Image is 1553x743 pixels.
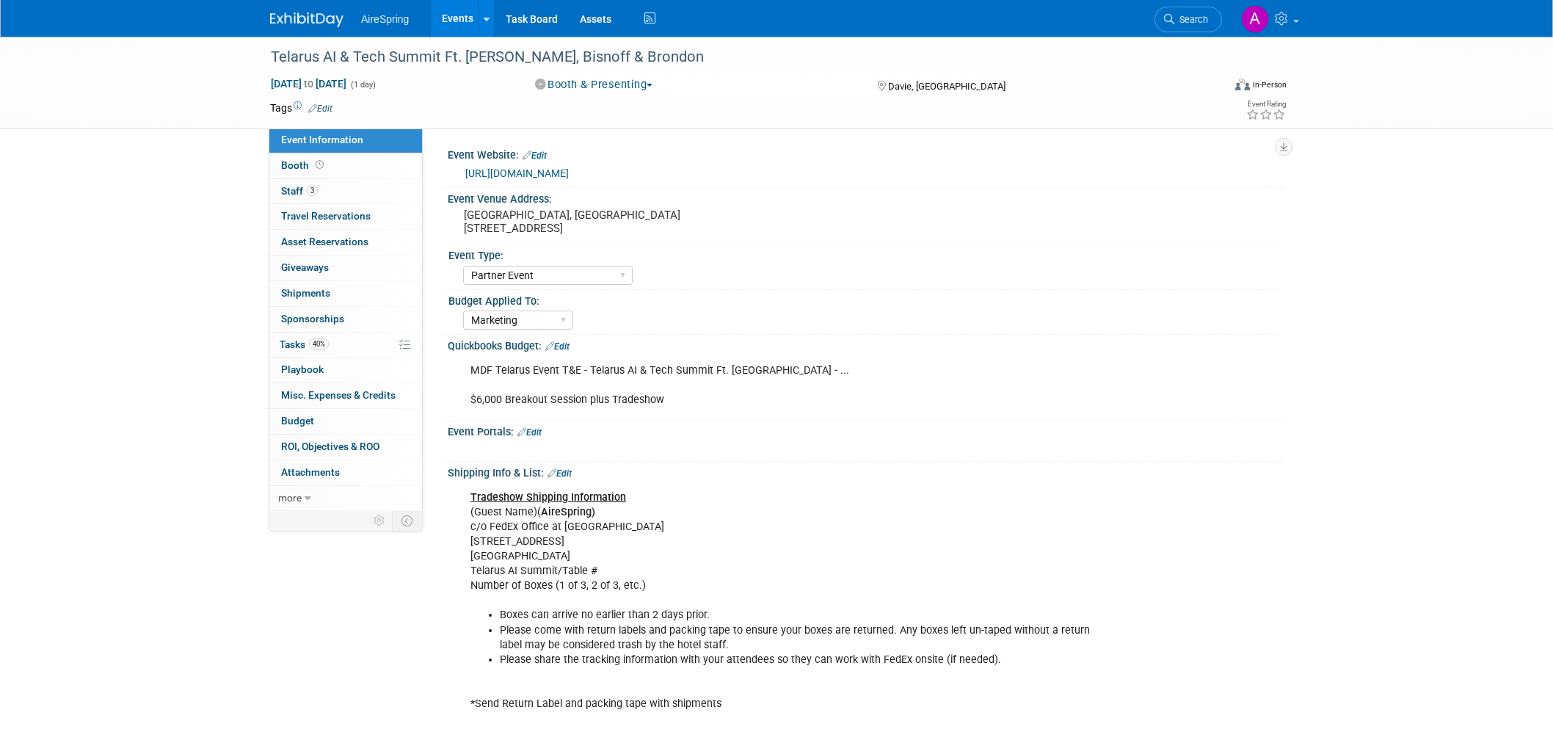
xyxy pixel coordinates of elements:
[448,244,1276,263] div: Event Type:
[313,159,327,170] span: Booth not reserved yet
[270,12,343,27] img: ExhibitDay
[500,623,1113,653] li: Please come with return labels and packing tape to ensure your boxes are returned. Any boxes left...
[266,44,1200,70] div: Telarus AI & Tech Summit Ft. [PERSON_NAME], Bisnoff & Brondon
[281,236,368,247] span: Asset Reservations
[269,383,422,408] a: Misc. Expenses & Credits
[269,281,422,306] a: Shipments
[1135,76,1287,98] div: Event Format
[281,415,314,427] span: Budget
[270,77,347,90] span: [DATE] [DATE]
[448,335,1283,354] div: Quickbooks Budget:
[464,209,779,235] pre: [GEOGRAPHIC_DATA], [GEOGRAPHIC_DATA] [STREET_ADDRESS]
[269,358,422,383] a: Playbook
[309,338,329,349] span: 40%
[448,421,1283,440] div: Event Portals:
[270,101,332,115] td: Tags
[281,185,318,197] span: Staff
[1246,101,1286,108] div: Event Rating
[500,608,1113,623] li: Boxes can arrive no earlier than 2 days prior.
[1154,7,1222,32] a: Search
[281,210,371,222] span: Travel Reservations
[269,435,422,460] a: ROI, Objectives & ROO
[281,159,327,171] span: Booth
[281,363,324,375] span: Playbook
[470,491,626,504] u: Tradeshow Shipping Information
[448,462,1283,481] div: Shipping Info & List:
[281,313,344,325] span: Sponsorships
[269,486,422,511] a: more
[269,409,422,434] a: Budget
[448,188,1283,206] div: Event Venue Address:
[281,389,396,401] span: Misc. Expenses & Credits
[1174,14,1208,25] span: Search
[307,185,318,196] span: 3
[308,104,332,114] a: Edit
[888,81,1005,92] span: Davie, [GEOGRAPHIC_DATA]
[460,356,1121,415] div: MDF Telarus Event T&E - Telarus AI & Tech Summit Ft. [GEOGRAPHIC_DATA] - ... $6,000 Breakout Sess...
[269,204,422,229] a: Travel Reservations
[530,77,659,93] button: Booth & Presenting
[448,144,1283,163] div: Event Website:
[548,468,572,479] a: Edit
[269,230,422,255] a: Asset Reservations
[302,78,316,90] span: to
[361,13,409,25] span: AireSpring
[541,506,595,518] b: AireSpring)
[281,466,340,478] span: Attachments
[1235,79,1250,90] img: Format-Inperson.png
[280,338,329,350] span: Tasks
[269,128,422,153] a: Event Information
[1252,79,1287,90] div: In-Person
[545,341,570,352] a: Edit
[281,287,330,299] span: Shipments
[1241,5,1269,33] img: Aila Ortiaga
[500,653,1113,667] li: Please share the tracking information with your attendees so they can work with FedEx onsite (if ...
[281,441,379,452] span: ROI, Objectives & ROO
[517,427,542,438] a: Edit
[269,255,422,280] a: Giveaways
[269,333,422,358] a: Tasks40%
[278,492,302,504] span: more
[367,511,393,530] td: Personalize Event Tab Strip
[269,153,422,178] a: Booth
[448,290,1276,308] div: Budget Applied To:
[393,511,423,530] td: Toggle Event Tabs
[269,179,422,204] a: Staff3
[465,167,569,179] a: [URL][DOMAIN_NAME]
[269,307,422,332] a: Sponsorships
[523,151,547,161] a: Edit
[349,80,376,90] span: (1 day)
[281,261,329,273] span: Giveaways
[281,134,363,145] span: Event Information
[269,460,422,485] a: Attachments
